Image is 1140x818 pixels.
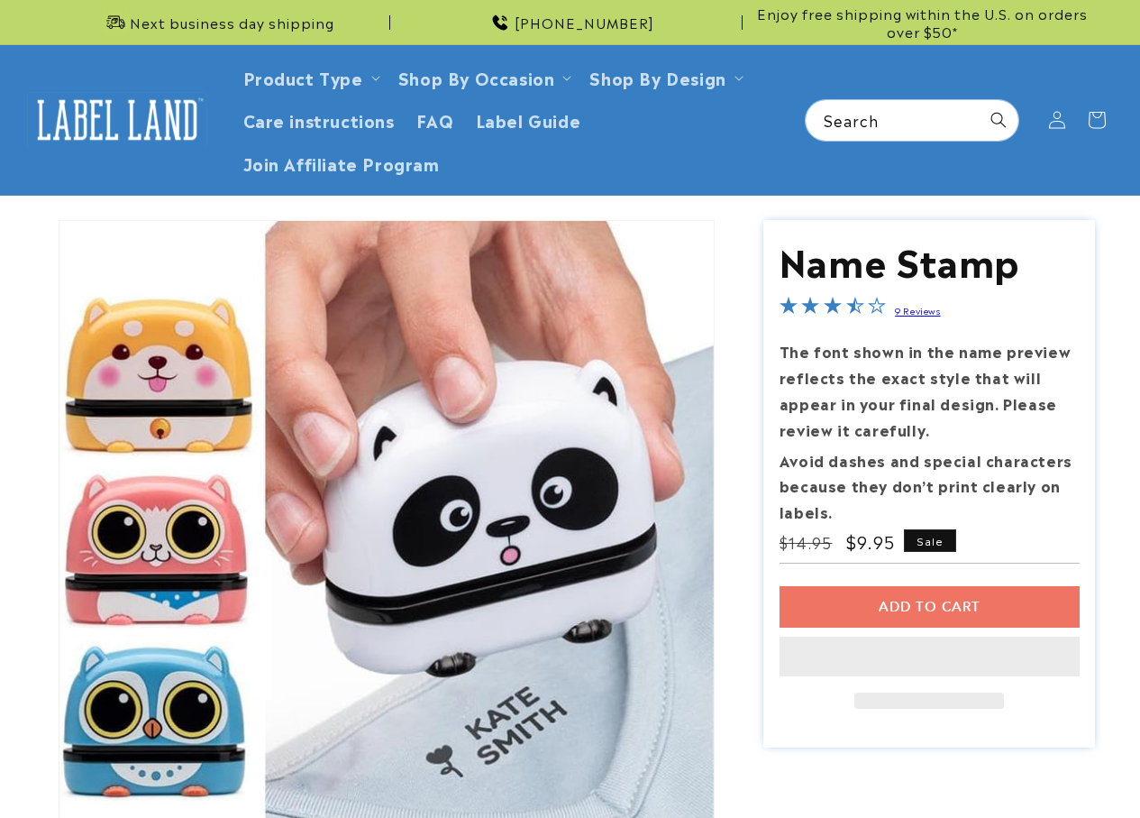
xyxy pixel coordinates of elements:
span: $9.95 [846,529,896,554]
strong: Avoid dashes and special characters because they don’t print clearly on labels. [780,449,1072,523]
span: FAQ [416,109,454,130]
a: Label Land [21,85,214,154]
a: FAQ [406,98,465,141]
span: [PHONE_NUMBER] [515,14,654,32]
span: Sale [904,529,956,552]
a: Care instructions [233,98,406,141]
a: 9 Reviews [895,304,940,317]
a: Shop By Design [589,65,725,89]
strong: The font shown in the name preview reflects the exact style that will appear in your final design... [780,340,1071,439]
span: Shop By Occasion [398,67,555,87]
span: Care instructions [243,109,395,130]
a: Label Guide [465,98,592,141]
span: Label Guide [476,109,581,130]
a: Product Type [243,65,363,89]
span: 3.3-star overall rating [780,299,886,320]
a: Join Affiliate Program [233,142,451,184]
span: Join Affiliate Program [243,152,440,173]
h1: Name Stamp [780,236,1080,283]
summary: Product Type [233,56,388,98]
s: $14.95 [780,531,833,553]
button: Search [979,100,1018,140]
img: Label Land [27,92,207,148]
span: Enjoy free shipping within the U.S. on orders over $50* [750,5,1095,40]
summary: Shop By Occasion [388,56,579,98]
summary: Shop By Design [579,56,750,98]
span: Next business day shipping [130,14,334,32]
